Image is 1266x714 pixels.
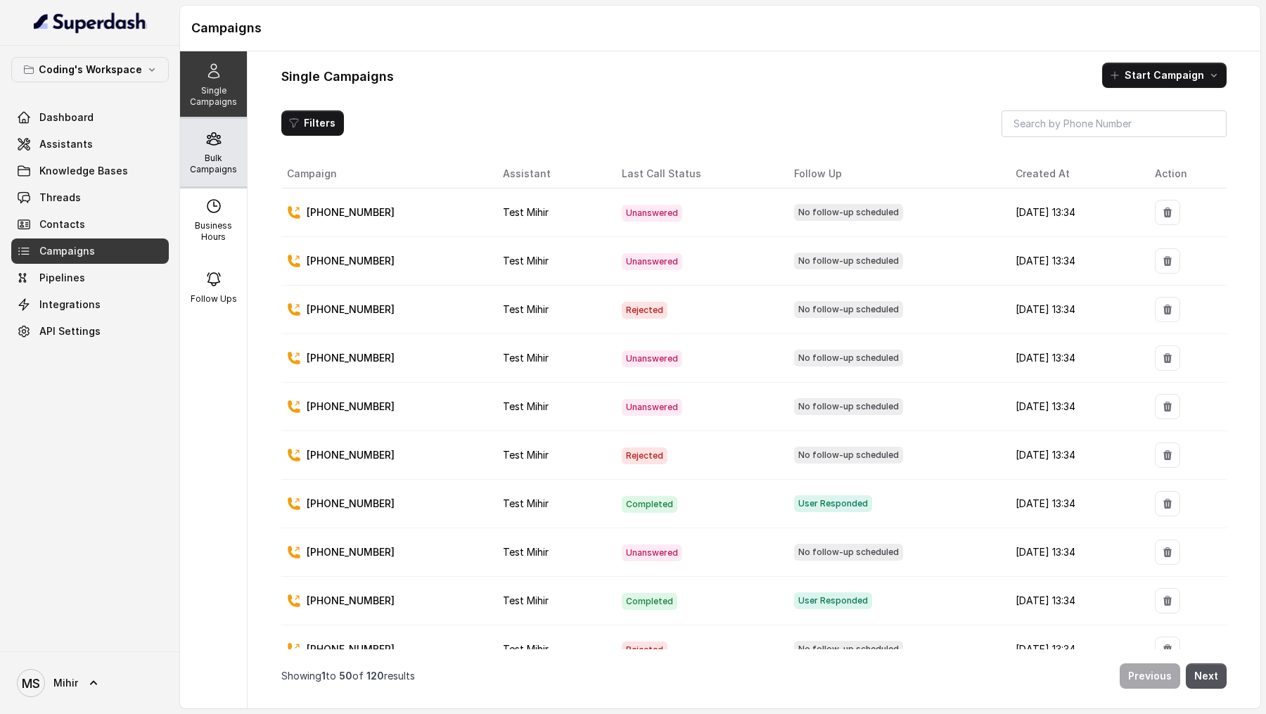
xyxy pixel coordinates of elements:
[11,57,169,82] button: Coding's Workspace
[794,398,903,415] span: No follow-up scheduled
[11,185,169,210] a: Threads
[366,670,384,682] span: 120
[794,544,903,561] span: No follow-up scheduled
[1004,334,1144,383] td: [DATE] 13:34
[307,351,395,365] p: [PHONE_NUMBER]
[1102,63,1227,88] button: Start Campaign
[794,253,903,269] span: No follow-up scheduled
[503,643,549,655] span: Test Mihir
[281,655,1227,697] nav: Pagination
[783,160,1005,189] th: Follow Up
[1004,237,1144,286] td: [DATE] 13:34
[39,137,93,151] span: Assistants
[281,65,394,88] h1: Single Campaigns
[622,593,677,610] span: Completed
[503,206,549,218] span: Test Mihir
[186,220,241,243] p: Business Hours
[191,17,1249,39] h1: Campaigns
[11,265,169,291] a: Pipelines
[11,238,169,264] a: Campaigns
[281,160,492,189] th: Campaign
[11,105,169,130] a: Dashboard
[321,670,326,682] span: 1
[794,495,872,512] span: User Responded
[39,271,85,285] span: Pipelines
[794,204,903,221] span: No follow-up scheduled
[503,303,549,315] span: Test Mihir
[622,253,682,270] span: Unanswered
[622,350,682,367] span: Unanswered
[307,400,395,414] p: [PHONE_NUMBER]
[1004,625,1144,674] td: [DATE] 13:34
[1002,110,1227,137] input: Search by Phone Number
[307,205,395,219] p: [PHONE_NUMBER]
[794,641,903,658] span: No follow-up scheduled
[307,302,395,317] p: [PHONE_NUMBER]
[39,298,101,312] span: Integrations
[307,642,395,656] p: [PHONE_NUMBER]
[281,669,415,683] p: Showing to of results
[53,676,78,690] span: Mihir
[622,302,667,319] span: Rejected
[307,497,395,511] p: [PHONE_NUMBER]
[1004,577,1144,625] td: [DATE] 13:34
[11,319,169,344] a: API Settings
[281,110,344,136] button: Filters
[492,160,610,189] th: Assistant
[794,592,872,609] span: User Responded
[34,11,147,34] img: light.svg
[11,212,169,237] a: Contacts
[1004,528,1144,577] td: [DATE] 13:34
[503,400,549,412] span: Test Mihir
[503,255,549,267] span: Test Mihir
[11,292,169,317] a: Integrations
[1004,160,1144,189] th: Created At
[39,324,101,338] span: API Settings
[1004,189,1144,237] td: [DATE] 13:34
[39,244,95,258] span: Campaigns
[1186,663,1227,689] button: Next
[191,293,237,305] p: Follow Ups
[11,663,169,703] a: Mihir
[622,205,682,222] span: Unanswered
[307,448,395,462] p: [PHONE_NUMBER]
[503,352,549,364] span: Test Mihir
[1120,663,1180,689] button: Previous
[622,544,682,561] span: Unanswered
[622,399,682,416] span: Unanswered
[11,158,169,184] a: Knowledge Bases
[622,447,667,464] span: Rejected
[307,254,395,268] p: [PHONE_NUMBER]
[503,594,549,606] span: Test Mihir
[1004,286,1144,334] td: [DATE] 13:34
[1004,431,1144,480] td: [DATE] 13:34
[503,449,549,461] span: Test Mihir
[610,160,783,189] th: Last Call Status
[39,191,81,205] span: Threads
[503,497,549,509] span: Test Mihir
[186,153,241,175] p: Bulk Campaigns
[11,132,169,157] a: Assistants
[794,301,903,318] span: No follow-up scheduled
[1144,160,1227,189] th: Action
[307,545,395,559] p: [PHONE_NUMBER]
[794,350,903,366] span: No follow-up scheduled
[39,217,85,231] span: Contacts
[1004,480,1144,528] td: [DATE] 13:34
[622,642,667,658] span: Rejected
[39,61,142,78] p: Coding's Workspace
[22,676,40,691] text: MS
[503,546,549,558] span: Test Mihir
[186,85,241,108] p: Single Campaigns
[1004,383,1144,431] td: [DATE] 13:34
[794,447,903,464] span: No follow-up scheduled
[39,164,128,178] span: Knowledge Bases
[339,670,352,682] span: 50
[622,496,677,513] span: Completed
[307,594,395,608] p: [PHONE_NUMBER]
[39,110,94,125] span: Dashboard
